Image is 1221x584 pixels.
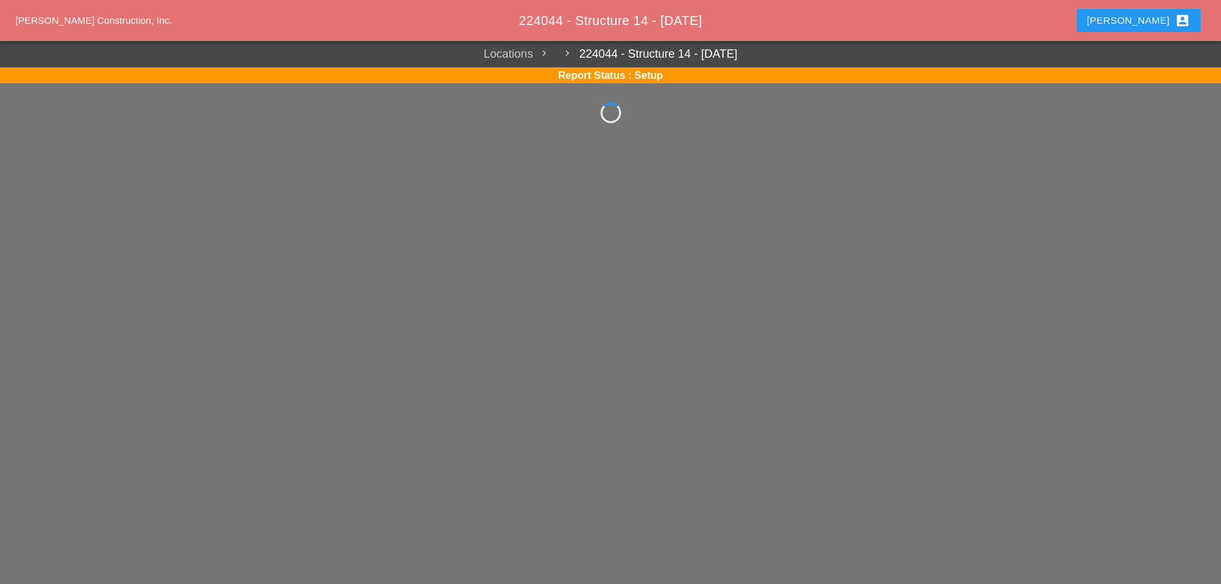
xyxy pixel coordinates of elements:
[484,46,533,63] a: Locations
[556,46,738,63] a: 224044 - Structure 14 - [DATE]
[519,13,702,28] span: 224044 - Structure 14 - [DATE]
[1175,13,1190,28] i: account_box
[1087,13,1190,28] div: [PERSON_NAME]
[15,15,172,26] a: [PERSON_NAME] Construction, Inc.
[1077,9,1200,32] button: [PERSON_NAME]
